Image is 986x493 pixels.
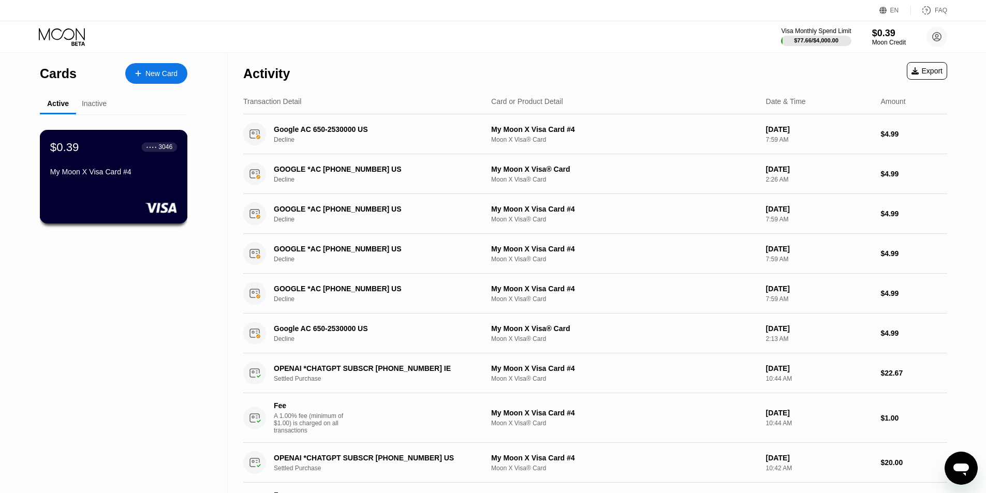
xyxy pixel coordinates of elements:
div: Google AC 650-2530000 US [274,125,475,133]
div: Export [907,62,947,80]
div: OPENAI *CHATGPT SUBSCR [PHONE_NUMBER] USSettled PurchaseMy Moon X Visa Card #4Moon X Visa® Card[D... [243,443,947,483]
div: My Moon X Visa Card #4 [491,409,758,417]
div: 2:13 AM [766,335,873,342]
div: OPENAI *CHATGPT SUBSCR [PHONE_NUMBER] IESettled PurchaseMy Moon X Visa Card #4Moon X Visa® Card[D... [243,353,947,393]
div: Amount [880,97,905,106]
div: [DATE] [766,165,873,173]
div: Decline [274,256,490,263]
div: New Card [125,63,187,84]
div: 10:44 AM [766,375,873,382]
div: Date & Time [766,97,806,106]
div: Card or Product Detail [491,97,563,106]
div: GOOGLE *AC [PHONE_NUMBER] USDeclineMy Moon X Visa Card #4Moon X Visa® Card[DATE]7:59 AM$4.99 [243,274,947,313]
div: $4.99 [880,249,947,258]
div: OPENAI *CHATGPT SUBSCR [PHONE_NUMBER] IE [274,364,475,372]
div: GOOGLE *AC [PHONE_NUMBER] US [274,165,475,173]
div: Decline [274,216,490,223]
div: $1.00 [880,414,947,422]
div: $0.39 [50,140,79,154]
div: My Moon X Visa Card #4 [491,125,758,133]
div: FAQ [911,5,947,16]
div: Export [911,67,943,75]
div: Moon X Visa® Card [491,216,758,223]
div: $4.99 [880,289,947,297]
div: 2:26 AM [766,176,873,183]
div: 10:42 AM [766,465,873,472]
div: [DATE] [766,454,873,462]
div: GOOGLE *AC [PHONE_NUMBER] US [274,285,475,293]
div: Inactive [82,99,107,108]
div: Moon X Visa® Card [491,465,758,472]
div: My Moon X Visa Card #4 [50,168,177,176]
div: Settled Purchase [274,375,490,382]
div: $4.99 [880,329,947,337]
div: EN [890,7,899,14]
div: FeeA 1.00% fee (minimum of $1.00) is charged on all transactionsMy Moon X Visa Card #4Moon X Visa... [243,393,947,443]
div: Cards [40,66,77,81]
div: GOOGLE *AC [PHONE_NUMBER] USDeclineMy Moon X Visa® CardMoon X Visa® Card[DATE]2:26 AM$4.99 [243,154,947,194]
div: $4.99 [880,130,947,138]
div: Transaction Detail [243,97,301,106]
div: My Moon X Visa Card #4 [491,454,758,462]
iframe: Button to launch messaging window [945,452,978,485]
div: ● ● ● ● [146,145,157,148]
div: Moon X Visa® Card [491,375,758,382]
div: 7:59 AM [766,216,873,223]
div: Decline [274,295,490,303]
div: 7:59 AM [766,136,873,143]
div: My Moon X Visa® Card [491,324,758,333]
div: $4.99 [880,210,947,218]
div: Moon X Visa® Card [491,335,758,342]
div: A 1.00% fee (minimum of $1.00) is charged on all transactions [274,412,351,434]
div: Moon Credit [872,39,906,46]
div: Moon X Visa® Card [491,256,758,263]
div: New Card [145,69,178,78]
div: $0.39● ● ● ●3046My Moon X Visa Card #4 [40,130,187,223]
div: Activity [243,66,290,81]
div: Moon X Visa® Card [491,176,758,183]
div: My Moon X Visa Card #4 [491,285,758,293]
div: $20.00 [880,458,947,467]
div: GOOGLE *AC [PHONE_NUMBER] US [274,205,475,213]
div: 10:44 AM [766,420,873,427]
div: $0.39Moon Credit [872,28,906,46]
div: [DATE] [766,285,873,293]
div: 3046 [158,143,172,151]
div: [DATE] [766,205,873,213]
div: EN [879,5,911,16]
div: My Moon X Visa Card #4 [491,245,758,253]
div: [DATE] [766,324,873,333]
div: [DATE] [766,364,873,372]
div: Active [47,99,69,108]
div: Moon X Visa® Card [491,295,758,303]
div: Fee [274,401,346,410]
div: OPENAI *CHATGPT SUBSCR [PHONE_NUMBER] US [274,454,475,462]
div: Moon X Visa® Card [491,136,758,143]
div: GOOGLE *AC [PHONE_NUMBER] USDeclineMy Moon X Visa Card #4Moon X Visa® Card[DATE]7:59 AM$4.99 [243,234,947,274]
div: 7:59 AM [766,256,873,263]
div: Decline [274,176,490,183]
div: $77.66 / $4,000.00 [794,37,838,43]
div: Decline [274,136,490,143]
div: Visa Monthly Spend Limit [781,27,851,35]
div: $4.99 [880,170,947,178]
div: $0.39 [872,28,906,39]
div: Visa Monthly Spend Limit$77.66/$4,000.00 [781,27,851,46]
div: FAQ [935,7,947,14]
div: My Moon X Visa® Card [491,165,758,173]
div: [DATE] [766,125,873,133]
div: Settled Purchase [274,465,490,472]
div: [DATE] [766,409,873,417]
div: Moon X Visa® Card [491,420,758,427]
div: My Moon X Visa Card #4 [491,205,758,213]
div: Google AC 650-2530000 USDeclineMy Moon X Visa Card #4Moon X Visa® Card[DATE]7:59 AM$4.99 [243,114,947,154]
div: 7:59 AM [766,295,873,303]
div: Decline [274,335,490,342]
div: Google AC 650-2530000 USDeclineMy Moon X Visa® CardMoon X Visa® Card[DATE]2:13 AM$4.99 [243,313,947,353]
div: [DATE] [766,245,873,253]
div: My Moon X Visa Card #4 [491,364,758,372]
div: $22.67 [880,369,947,377]
div: GOOGLE *AC [PHONE_NUMBER] US [274,245,475,253]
